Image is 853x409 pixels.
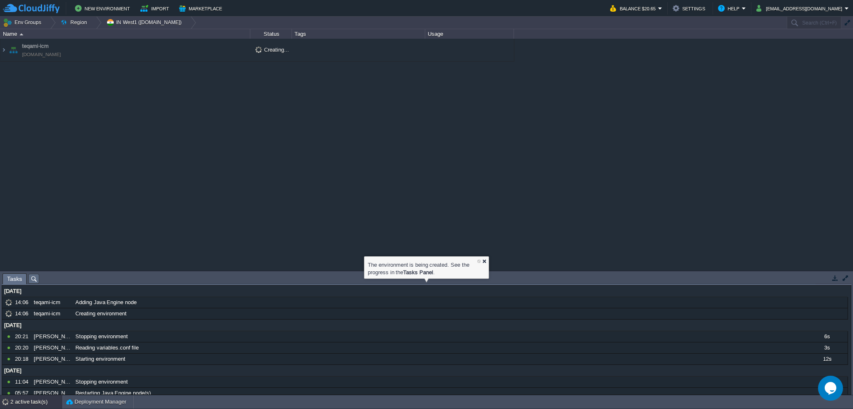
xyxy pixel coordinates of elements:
[15,331,31,342] div: 20:21
[106,17,185,28] button: IN West1 ([DOMAIN_NAME])
[60,17,90,28] button: Region
[15,297,31,308] div: 14:06
[22,42,49,50] a: teqami-icm
[15,342,31,353] div: 20:20
[32,297,72,308] div: teqami-icm
[7,39,19,61] img: AMDAwAAAACH5BAEAAAAALAAAAAABAAEAAAICRAEAOw==
[806,377,847,387] div: 5s
[75,3,132,13] button: New Environment
[255,47,289,53] span: Creating...
[3,17,44,28] button: Env Groups
[2,286,848,297] div: [DATE]
[0,39,7,61] img: AMDAwAAAACH5BAEAAAAALAAAAAABAAEAAAICRAEAOw==
[32,354,72,364] div: [PERSON_NAME]
[75,355,125,363] span: Starting environment
[806,354,847,364] div: 12s
[15,354,31,364] div: 20:18
[75,378,128,386] span: Stopping environment
[1,29,250,39] div: Name
[806,388,847,399] div: 23s
[756,3,845,13] button: [EMAIL_ADDRESS][DOMAIN_NAME]
[2,365,848,376] div: [DATE]
[140,3,172,13] button: Import
[15,377,31,387] div: 11:04
[368,261,485,276] div: The environment is being created. See the progress in the .
[818,376,845,401] iframe: chat widget
[20,33,23,35] img: AMDAwAAAACH5BAEAAAAALAAAAAABAAEAAAICRAEAOw==
[75,310,127,317] span: Creating environment
[22,50,61,59] span: [DOMAIN_NAME]
[7,274,22,284] span: Tasks
[75,333,128,340] span: Stopping environment
[806,342,847,353] div: 3s
[32,331,72,342] div: [PERSON_NAME]
[32,308,72,319] div: teqami-icm
[403,269,433,275] b: Tasks Panel
[32,342,72,353] div: [PERSON_NAME]
[2,320,848,331] div: [DATE]
[718,3,742,13] button: Help
[806,331,847,342] div: 6s
[426,29,514,39] div: Usage
[673,3,708,13] button: Settings
[10,395,62,409] div: 2 active task(s)
[75,389,151,397] span: Restarting Java Engine node(s)
[75,344,139,352] span: Reading variables.conf file
[610,3,658,13] button: Balance $20.65
[179,3,224,13] button: Marketplace
[3,3,60,14] img: CloudJiffy
[32,388,72,399] div: [PERSON_NAME]
[15,308,31,319] div: 14:06
[292,29,425,39] div: Tags
[75,299,137,306] span: Adding Java Engine node
[32,377,72,387] div: [PERSON_NAME]
[251,29,292,39] div: Status
[66,398,126,406] button: Deployment Manager
[15,388,31,399] div: 05:57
